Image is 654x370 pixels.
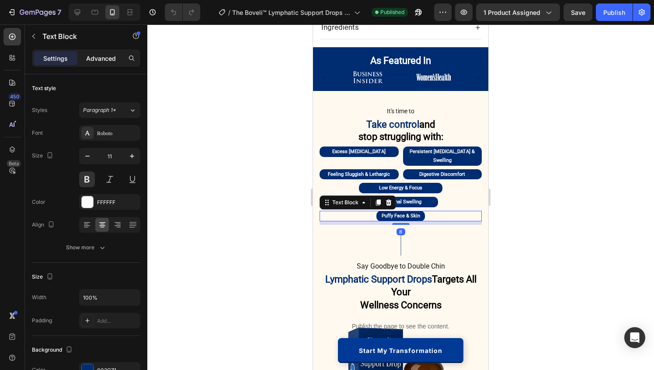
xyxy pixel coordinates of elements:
[7,123,85,132] p: Excess [MEDICAL_DATA]
[78,249,163,273] span: Targets All Your
[91,45,150,60] img: gempages_578946185352446485-12b86d2c-7d1d-4fac-b8bb-922950f27775.png
[83,204,92,211] div: 8
[86,54,116,63] p: Advanced
[83,106,116,114] span: Paragraph 1*
[1,44,20,62] button: Carousel Back Arrow
[43,54,68,63] p: Settings
[156,44,174,62] button: Carousel Next Arrow
[32,219,56,231] div: Align
[32,129,43,137] div: Font
[17,174,47,182] div: Text Block
[32,317,52,325] div: Padding
[571,9,585,16] span: Save
[228,8,230,17] span: /
[564,3,592,21] button: Save
[97,317,138,325] div: Add...
[47,159,129,168] p: Low Energy & Focus
[624,327,645,348] div: Open Intercom Messenger
[51,173,124,182] p: Hormonal Swelling
[32,84,56,92] div: Text style
[32,150,55,162] div: Size
[106,94,122,105] span: and
[603,8,625,17] div: Publish
[45,107,130,118] span: stop struggling with:
[79,102,140,118] button: Paragraph 1*
[32,198,45,206] div: Color
[380,8,404,16] span: Published
[42,31,117,42] p: Text Block
[97,199,138,206] div: FFFFFF
[46,321,129,332] p: Start My Transformation
[53,94,106,105] span: Take control
[8,93,21,100] div: 450
[7,146,85,154] p: Feeling Sluggish & Lethargic
[32,293,46,301] div: Width
[596,3,633,21] button: Publish
[32,271,55,283] div: Size
[7,81,168,92] p: It's time to
[73,202,103,233] img: gempages_580466417665573459-63bfce80-2fbc-4b8b-b93d-60edd8b45a79.png
[32,240,140,255] button: Show more
[476,3,560,21] button: 1 product assigned
[7,160,21,167] div: Beta
[7,237,168,247] p: Say Goodbye to Double Chin
[47,275,129,286] span: Wellness Concerns
[25,314,150,339] a: Start My Transformation
[57,7,61,17] p: 7
[97,129,138,137] div: Roboto
[165,3,200,21] div: Undo/Redo
[32,344,74,356] div: Background
[91,146,168,154] p: Digestive Discomfort
[12,249,119,260] span: Lymphatic Support Drops
[313,24,488,370] iframe: To enrich screen reader interactions, please activate Accessibility in Grammarly extension settings
[3,3,65,21] button: 7
[64,187,111,196] p: Puffy Face & Skin
[484,8,540,17] span: 1 product assigned
[232,8,351,17] span: The Boveli™ Lymphatic Support Drops (50% OFF)
[66,243,107,252] div: Show more
[32,106,47,114] div: Styles
[25,45,84,60] img: gempages_578946185352446485-419d1098-5831-458f-a89c-19e76769b7e1.png
[91,123,168,140] p: Persistent [MEDICAL_DATA] & Swelling
[80,290,140,305] input: Auto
